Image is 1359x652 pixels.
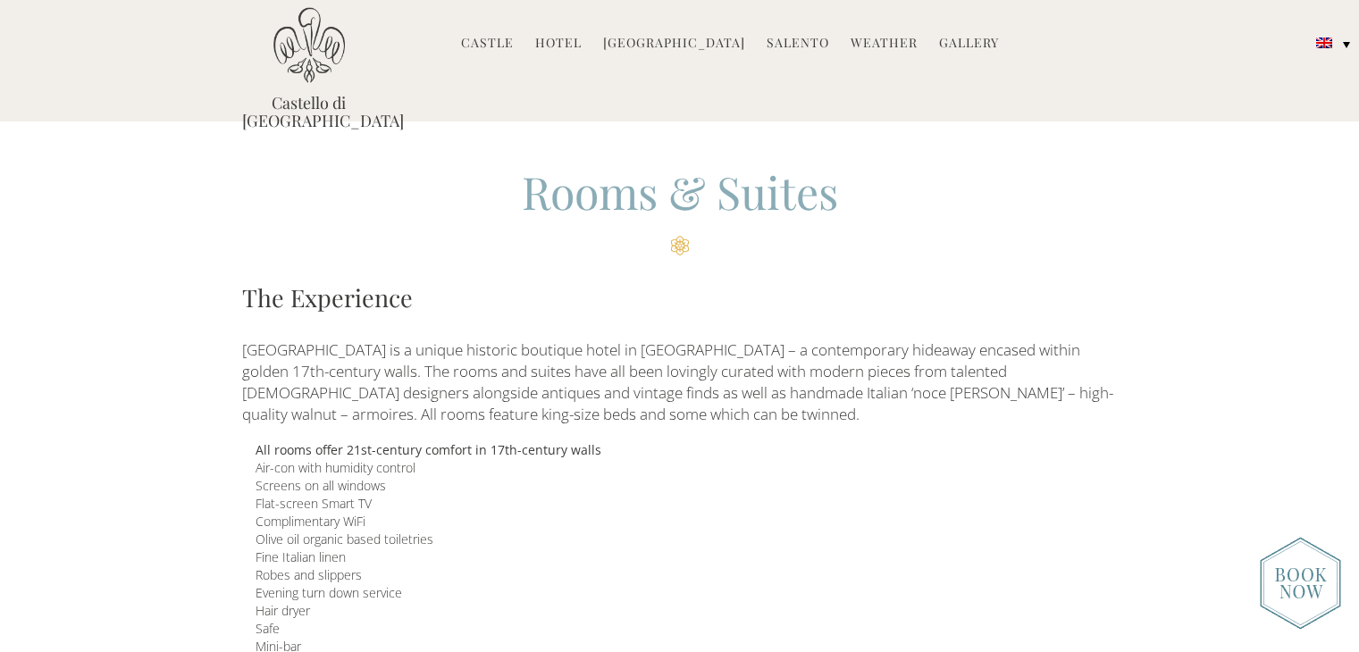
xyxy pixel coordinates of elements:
img: new-booknow.png [1260,537,1341,630]
h2: Rooms & Suites [242,162,1118,255]
p: [GEOGRAPHIC_DATA] is a unique historic boutique hotel in [GEOGRAPHIC_DATA] – a contemporary hidea... [242,339,1118,426]
a: [GEOGRAPHIC_DATA] [603,34,745,54]
a: Gallery [939,34,999,54]
img: English [1316,38,1332,48]
a: Weather [851,34,918,54]
a: Castle [461,34,514,54]
a: Castello di [GEOGRAPHIC_DATA] [242,94,376,130]
img: Castello di Ugento [273,7,345,83]
a: Salento [767,34,829,54]
h3: The Experience [242,280,1118,315]
a: Hotel [535,34,582,54]
b: All rooms offer 21st-century comfort in 17th-century walls [256,441,601,458]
